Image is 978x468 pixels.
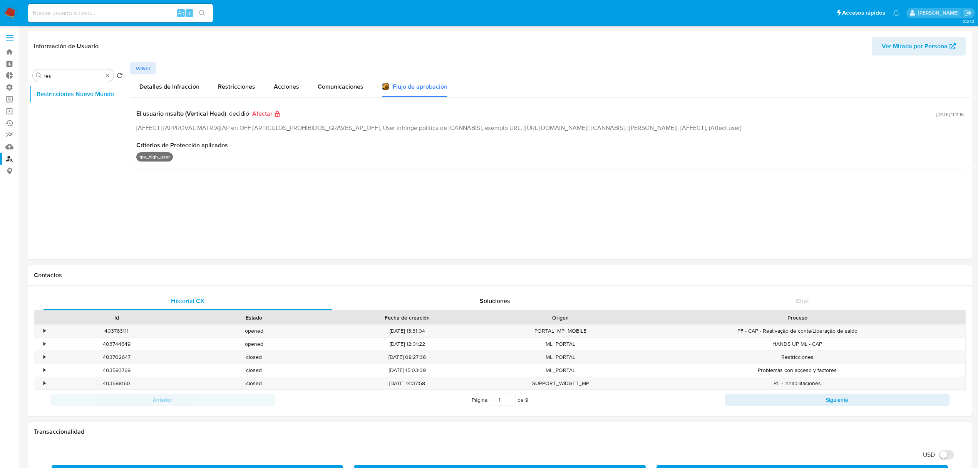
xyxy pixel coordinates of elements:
[635,314,960,322] div: Proceso
[323,364,492,377] div: [DATE] 15:03:09
[44,354,45,361] div: •
[629,351,965,364] div: Restricciones
[323,325,492,337] div: [DATE] 13:31:04
[48,377,185,390] div: 403588160
[882,37,948,56] span: Ver Mirada por Persona
[629,364,965,377] div: Problemas con acceso y factores
[44,327,45,335] div: •
[194,8,210,19] button: search-icon
[629,338,965,350] div: HANDS UP ML - CAP
[492,351,629,364] div: ML_PORTAL
[44,380,45,387] div: •
[964,9,972,17] a: Salir
[48,338,185,350] div: 403744649
[50,394,275,406] button: Anterior
[872,37,966,56] button: Ver Mirada por Persona
[44,340,45,348] div: •
[497,314,624,322] div: Origen
[323,351,492,364] div: [DATE] 08:27:36
[796,296,809,305] span: Chat
[185,377,323,390] div: closed
[104,72,111,79] button: Borrar
[28,8,213,18] input: Buscar usuario o caso...
[328,314,486,322] div: Fecha de creación
[842,9,885,17] span: Accesos rápidos
[178,9,184,17] span: Alt
[185,325,323,337] div: opened
[48,364,185,377] div: 403593769
[185,351,323,364] div: closed
[191,314,317,322] div: Estado
[492,377,629,390] div: SUPPORT_WIDGET_MP
[725,394,950,406] button: Siguiente
[185,364,323,377] div: closed
[918,9,961,17] p: ludmila.lanatti@mercadolibre.com
[34,271,966,279] h1: Contactos
[188,9,191,17] span: s
[492,364,629,377] div: ML_PORTAL
[480,296,510,305] span: Soluciones
[171,296,204,305] span: Historial CX
[323,377,492,390] div: [DATE] 14:37:58
[34,42,99,50] h1: Información de Usuario
[492,338,629,350] div: ML_PORTAL
[48,325,185,337] div: 403763111
[629,377,965,390] div: PF - Inhabilitaciones
[44,367,45,374] div: •
[36,72,42,79] button: Buscar
[472,394,528,406] span: Página de
[44,72,103,79] input: Buscar
[34,428,966,436] h1: Transaccionalidad
[492,325,629,337] div: PORTAL_MP_MOBILE
[323,338,492,350] div: [DATE] 12:01:22
[629,325,965,337] div: PF - CAP - Reativação de conta/Liberação de saldo
[48,351,185,364] div: 403702647
[30,85,126,103] button: Restricciones Nuevo Mundo
[525,396,528,404] span: 9
[117,72,123,81] button: Volver al orden por defecto
[893,10,899,16] a: Notificaciones
[185,338,323,350] div: opened
[53,314,180,322] div: Id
